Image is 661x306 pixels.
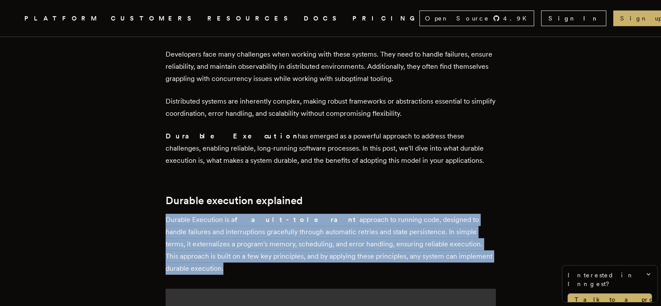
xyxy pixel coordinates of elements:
a: PRICING [352,13,419,24]
a: Sign In [541,10,606,26]
p: Distributed systems are inherently complex, making robust frameworks or abstractions essential to... [166,95,496,120]
a: DOCS [304,13,342,24]
p: has emerged as a powerful approach to address these challenges, enabling reliable, long-running s... [166,130,496,167]
span: Interested in Inngest? [568,271,652,288]
strong: fault-tolerant [235,215,359,224]
span: 4.9 K [503,14,532,23]
button: PLATFORM [24,13,100,24]
a: Talk to a product expert [568,293,652,306]
a: CUSTOMERS [111,13,197,24]
h2: Durable execution explained [166,195,496,207]
strong: Durable Execution [166,132,298,140]
p: Durable Execution is a approach to running code, designed to handle failures and interruptions gr... [166,214,496,275]
span: Open Source [425,14,489,23]
button: RESOURCES [207,13,293,24]
p: Developers face many challenges when working with these systems. They need to handle failures, en... [166,48,496,85]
